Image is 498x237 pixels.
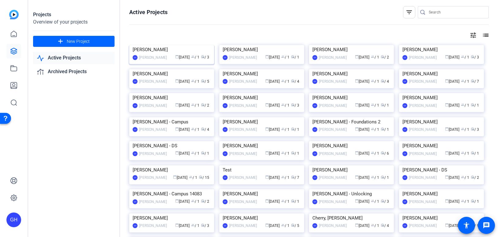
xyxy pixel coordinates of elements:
span: radio [291,103,295,107]
span: group [281,127,285,131]
div: GH [223,223,228,228]
span: / 1 [291,127,299,132]
span: calendar_today [445,151,449,155]
span: / 4 [381,224,389,228]
span: / 1 [381,127,389,132]
span: radio [381,199,384,203]
span: group [461,103,465,107]
div: [PERSON_NAME] [409,175,437,181]
span: / 3 [201,55,209,59]
span: / 1 [471,199,479,204]
div: [PERSON_NAME] [139,126,167,133]
div: GH [133,175,138,180]
span: / 1 [461,175,469,180]
div: GH [133,199,138,204]
div: GH [133,223,138,228]
span: / 1 [371,151,379,156]
div: GH [312,103,317,108]
div: [PERSON_NAME] [223,141,301,150]
div: [PERSON_NAME] [139,103,167,109]
span: radio [201,103,205,107]
div: [PERSON_NAME] [319,223,347,229]
div: GH [312,55,317,60]
div: [PERSON_NAME] [223,213,301,223]
span: / 1 [281,199,289,204]
span: [DATE] [175,224,190,228]
span: / 1 [371,224,379,228]
div: [PERSON_NAME] - Campus 14083 [133,189,211,198]
a: Active Projects [33,52,115,64]
span: calendar_today [355,199,359,203]
span: calendar_today [265,199,269,203]
span: radio [291,223,295,227]
div: GH [6,213,21,227]
div: [PERSON_NAME] - Foundations 2 [312,117,390,126]
div: GH [133,103,138,108]
span: radio [471,103,474,107]
div: [PERSON_NAME] [409,199,437,205]
button: New Project [33,36,115,47]
span: / 4 [381,79,389,84]
span: [DATE] [445,151,459,156]
div: GH [402,127,407,132]
span: group [281,103,285,107]
div: [PERSON_NAME] - Campus [133,117,211,126]
span: group [371,103,375,107]
span: group [371,199,375,203]
div: [PERSON_NAME] [409,103,437,109]
div: GH [402,223,407,228]
div: [PERSON_NAME] [139,223,167,229]
span: radio [199,175,202,179]
span: / 1 [291,151,299,156]
span: calendar_today [175,151,179,155]
span: / 6 [381,151,389,156]
div: [PERSON_NAME] [319,126,347,133]
span: radio [291,55,295,58]
div: [PERSON_NAME] [229,223,257,229]
span: radio [291,79,295,83]
span: calendar_today [445,175,449,179]
span: / 1 [191,127,199,132]
span: radio [381,223,384,227]
div: [PERSON_NAME] [409,78,437,85]
span: [DATE] [265,55,280,59]
span: / 1 [281,127,289,132]
div: [PERSON_NAME] [319,55,347,61]
span: radio [471,79,474,83]
div: [PERSON_NAME] [409,55,437,61]
span: [DATE] [265,127,280,132]
span: group [371,55,375,58]
span: calendar_today [175,55,179,58]
div: GH [402,199,407,204]
span: calendar_today [265,127,269,131]
span: calendar_today [355,151,359,155]
span: / 3 [291,103,299,107]
div: GH [133,55,138,60]
span: [DATE] [445,103,459,107]
div: [PERSON_NAME] [139,151,167,157]
span: [DATE] [175,103,190,107]
span: / 1 [471,151,479,156]
span: group [461,151,465,155]
div: [PERSON_NAME] [312,69,390,78]
div: Cherry, [PERSON_NAME] [312,213,390,223]
span: radio [471,151,474,155]
span: group [281,199,285,203]
div: GH [133,151,138,156]
span: [DATE] [355,103,369,107]
span: radio [471,199,474,203]
div: [PERSON_NAME] [229,78,257,85]
mat-icon: list [481,32,489,39]
span: / 1 [371,127,379,132]
span: group [191,79,195,83]
div: [PERSON_NAME] [319,103,347,109]
div: GH [402,151,407,156]
span: [DATE] [175,127,190,132]
span: group [461,199,465,203]
div: [PERSON_NAME] [229,103,257,109]
div: [PERSON_NAME] [223,69,301,78]
span: / 1 [371,103,379,107]
span: group [461,175,465,179]
div: [PERSON_NAME] [133,69,211,78]
span: [DATE] [445,55,459,59]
